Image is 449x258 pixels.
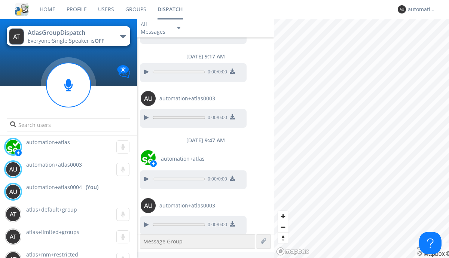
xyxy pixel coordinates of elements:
button: Reset bearing to north [278,233,288,243]
img: Translation enabled [117,65,130,78]
span: OFF [95,37,104,44]
span: 0:00 / 0:00 [205,114,227,122]
img: cddb5a64eb264b2086981ab96f4c1ba7 [15,3,28,16]
div: (You) [86,183,98,191]
input: Search users [7,118,130,131]
img: 373638.png [9,28,24,45]
span: Single Speaker is [52,37,104,44]
iframe: Toggle Customer Support [419,232,442,254]
div: [DATE] 9:47 AM [137,137,274,144]
span: atlas+mm+restricted [26,251,78,258]
span: 0:00 / 0:00 [205,69,227,77]
img: caret-down-sm.svg [177,27,180,29]
span: automation+atlas [26,139,70,146]
span: atlas+default+group [26,206,77,213]
div: [DATE] 9:17 AM [137,53,274,60]
img: 373638.png [141,91,156,106]
img: 373638.png [141,198,156,213]
div: automation+atlas0004 [408,6,436,13]
button: Zoom in [278,211,288,222]
img: 373638.png [6,162,21,177]
img: d2d01cd9b4174d08988066c6d424eccd [141,150,156,165]
img: 373638.png [398,5,406,13]
img: download media button [230,221,235,227]
img: 373638.png [6,229,21,244]
span: automation+atlas0004 [26,183,82,191]
img: 373638.png [6,207,21,222]
button: Toggle attribution [417,247,423,249]
a: Mapbox logo [276,247,309,256]
span: automation+atlas0003 [159,95,215,102]
button: Zoom out [278,222,288,233]
span: 0:00 / 0:00 [205,176,227,184]
span: automation+atlas0003 [26,161,82,168]
span: automation+atlas0003 [159,202,215,209]
img: download media button [230,69,235,74]
button: AtlasGroupDispatchEveryone·Single Speaker isOFF [7,26,130,46]
span: 0:00 / 0:00 [205,221,227,230]
div: AtlasGroupDispatch [28,28,112,37]
a: Mapbox [417,251,445,257]
span: atlas+limited+groups [26,228,79,236]
div: All Messages [141,21,171,36]
div: Everyone · [28,37,112,45]
span: automation+atlas [161,155,205,163]
img: d2d01cd9b4174d08988066c6d424eccd [6,139,21,154]
img: download media button [230,176,235,181]
img: 373638.png [6,184,21,199]
img: download media button [230,114,235,119]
